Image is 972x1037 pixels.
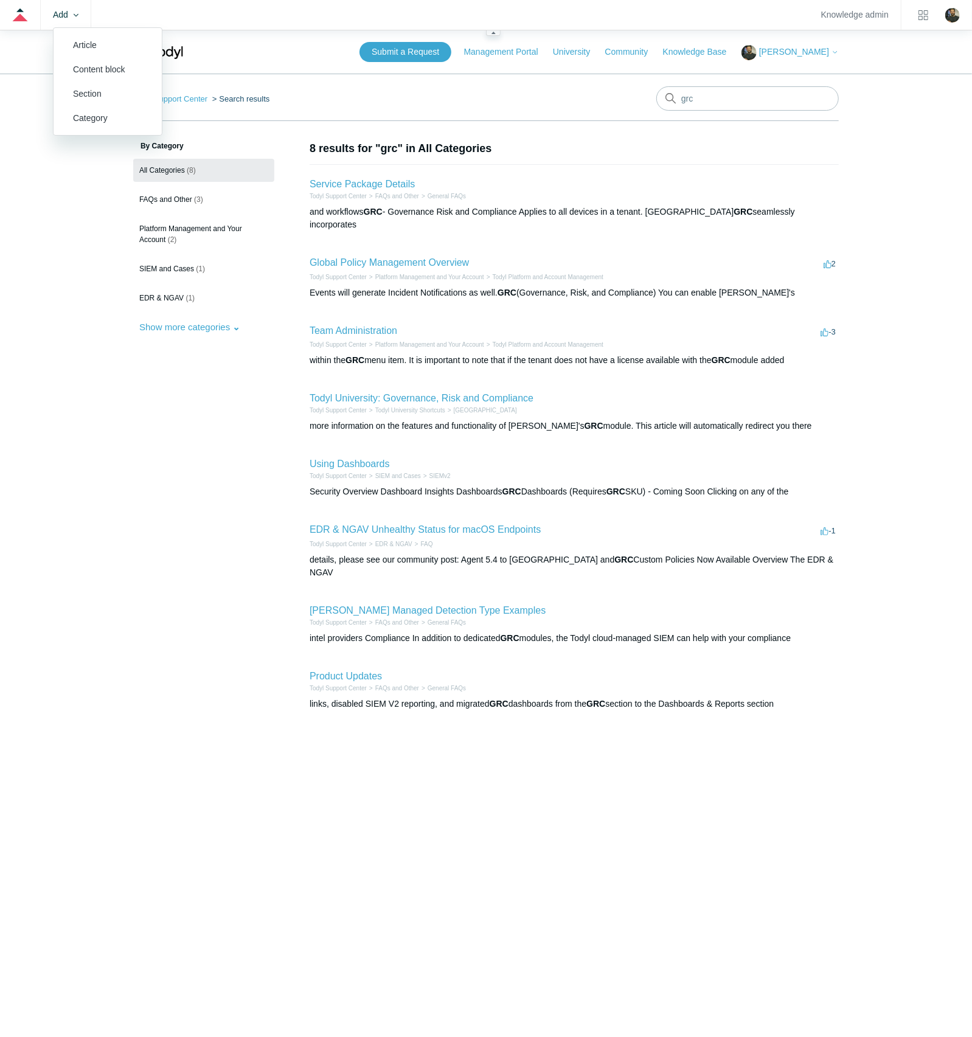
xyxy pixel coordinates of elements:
a: General FAQs [428,619,466,626]
h3: By Category [133,140,274,151]
span: (2) [168,235,177,244]
a: Todyl Support Center [310,274,367,280]
a: Todyl Support Center [310,407,367,414]
a: Knowledge Base [663,46,739,58]
li: Todyl University [445,406,517,415]
a: Content block [54,57,162,82]
a: Platform Management and Your Account (2) [133,217,274,251]
zd-hc-resizer: Guide navigation [486,30,501,36]
span: (1) [196,265,205,273]
a: General FAQs [428,685,466,692]
a: Todyl Support Center [133,94,207,103]
span: FAQs and Other [139,195,192,204]
input: Search [656,86,839,111]
em: GRC [345,355,364,365]
span: (1) [186,294,195,302]
div: Security Overview Dashboard Insights Dashboards Dashboards (Requires SKU) - Coming Soon Clicking ... [310,485,839,498]
a: Product Updates [310,671,382,681]
span: -3 [821,327,836,336]
li: Platform Management and Your Account [367,340,484,349]
li: FAQs and Other [367,684,419,693]
div: details, please see our community post: Agent 5.4 to [GEOGRAPHIC_DATA] and Custom Policies Now Av... [310,553,839,579]
a: Global Policy Management Overview [310,257,469,268]
li: Platform Management and Your Account [367,272,484,282]
li: Todyl Support Center [310,272,367,282]
button: [PERSON_NAME] [741,45,839,60]
a: FAQ [421,541,433,547]
span: EDR & NGAV [139,294,184,302]
a: SIEM and Cases [375,473,421,479]
em: GRC [586,699,605,709]
a: Team Administration [310,325,397,336]
a: FAQs and Other [375,619,419,626]
a: [PERSON_NAME] Managed Detection Type Examples [310,605,546,616]
em: GRC [614,555,633,564]
a: FAQs and Other [375,685,419,692]
span: -1 [821,526,836,535]
a: Management Portal [464,46,550,58]
li: Todyl Support Center [310,340,367,349]
img: user avatar [945,8,960,23]
div: links, disabled SIEM V2 reporting, and migrated dashboards from the section to the Dashboards & R... [310,698,839,710]
span: 2 [824,259,836,268]
a: Platform Management and Your Account [375,274,484,280]
li: SIEMv2 [421,471,451,480]
li: FAQs and Other [367,192,419,201]
li: Todyl Support Center [133,94,210,103]
a: Category [54,106,162,130]
em: GRC [585,421,603,431]
li: FAQs and Other [367,618,419,627]
li: Todyl Support Center [310,539,367,549]
em: GRC [498,288,516,297]
a: Todyl Platform and Account Management [493,341,603,348]
li: Todyl Platform and Account Management [484,272,603,282]
li: SIEM and Cases [367,471,421,480]
li: Todyl Support Center [310,471,367,480]
a: SIEM and Cases (1) [133,257,274,280]
span: Platform Management and Your Account [139,224,242,244]
li: Todyl Platform and Account Management [484,340,603,349]
a: EDR & NGAV (1) [133,286,274,310]
a: Submit a Request [359,42,451,62]
em: GRC [501,633,519,643]
li: Todyl Support Center [310,618,367,627]
a: Platform Management and Your Account [375,341,484,348]
a: Community [605,46,661,58]
div: within the menu item. It is important to note that if the tenant does not have a license availabl... [310,354,839,367]
li: General FAQs [419,192,466,201]
a: Todyl Support Center [310,193,367,199]
a: Todyl Support Center [310,473,367,479]
em: GRC [606,487,625,496]
zd-hc-trigger: Click your profile icon to open the profile menu [945,8,960,23]
a: Todyl University: Governance, Risk and Compliance [310,393,533,403]
a: FAQs and Other [375,193,419,199]
span: (8) [187,166,196,175]
span: (3) [194,195,203,204]
em: GRC [712,355,731,365]
zd-hc-trigger: Add [53,12,78,18]
li: Search results [210,94,270,103]
span: All Categories [139,166,185,175]
a: Using Dashboards [310,459,390,469]
a: General FAQs [428,193,466,199]
div: Events will generate Incident Notifications as well. (Governance, Risk, and Compliance) You can e... [310,286,839,299]
a: Service Package Details [310,179,415,189]
h1: 8 results for "grc" in All Categories [310,140,839,157]
li: Todyl Support Center [310,684,367,693]
li: Todyl Support Center [310,406,367,415]
div: and workflows - Governance Risk and Compliance Applies to all devices in a tenant. [GEOGRAPHIC_DA... [310,206,839,231]
a: FAQs and Other (3) [133,188,274,211]
span: [PERSON_NAME] [759,47,829,57]
a: Todyl Support Center [310,619,367,626]
div: intel providers Compliance In addition to dedicated modules, the Todyl cloud-managed SIEM can hel... [310,632,839,645]
a: Article [54,33,162,57]
em: GRC [364,207,383,217]
a: SIEMv2 [429,473,451,479]
em: GRC [490,699,509,709]
li: Todyl Support Center [310,192,367,201]
a: EDR & NGAV Unhealthy Status for macOS Endpoints [310,524,541,535]
li: FAQ [412,539,433,549]
span: SIEM and Cases [139,265,194,273]
a: Todyl Support Center [310,541,367,547]
a: Todyl Platform and Account Management [493,274,603,280]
